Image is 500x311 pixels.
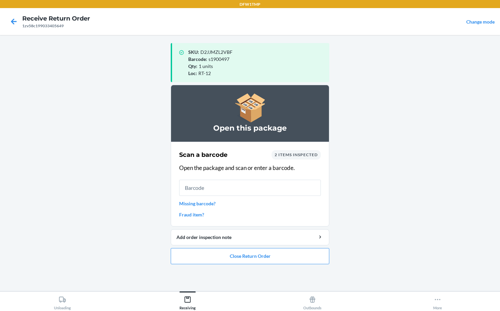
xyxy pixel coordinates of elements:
[188,63,197,69] span: Qty :
[171,248,329,264] button: Close Return Order
[179,180,321,196] input: Barcode
[275,152,318,157] span: 2 items inspected
[179,200,321,207] a: Missing barcode?
[433,293,442,310] div: More
[303,293,322,310] div: Outbounds
[250,291,375,310] button: Outbounds
[179,293,196,310] div: Receiving
[209,56,229,62] span: s1900497
[179,150,227,159] h2: Scan a barcode
[466,19,495,25] a: Change mode
[54,293,71,310] div: Unloading
[179,123,321,134] h3: Open this package
[179,211,321,218] a: Fraud item?
[188,70,197,76] span: Loc :
[198,70,211,76] span: RT-12
[199,63,213,69] span: 1 units
[171,229,329,245] button: Add order inspection note
[22,23,90,29] div: 1zv58c199033405649
[188,56,207,62] span: Barcode :
[125,291,250,310] button: Receiving
[240,1,260,7] p: DFW1TMP
[200,49,232,55] span: D2JJMZL2VBF
[188,49,199,55] span: SKU :
[176,234,324,241] div: Add order inspection note
[179,164,321,172] p: Open the package and scan or enter a barcode.
[22,14,90,23] h4: Receive Return Order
